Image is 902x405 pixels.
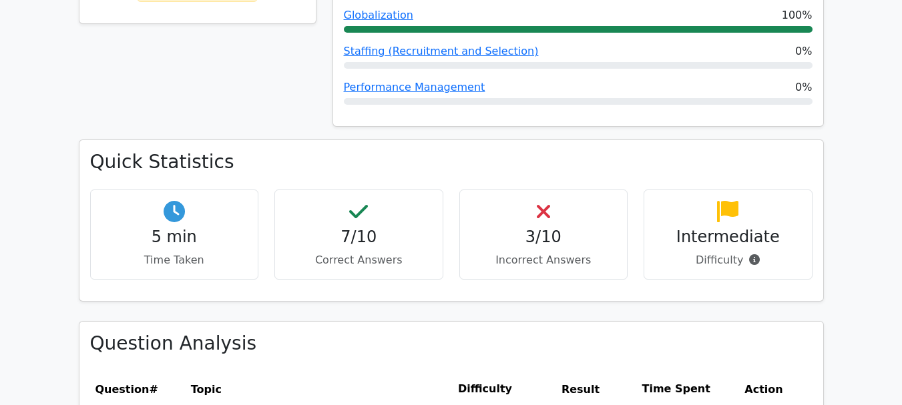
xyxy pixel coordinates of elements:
h4: 5 min [101,228,248,247]
span: 100% [782,7,813,23]
span: 0% [795,43,812,59]
a: Staffing (Recruitment and Selection) [344,45,539,57]
h4: 3/10 [471,228,617,247]
span: 0% [795,79,812,95]
span: Question [95,383,150,396]
p: Difficulty [655,252,801,268]
a: Globalization [344,9,413,21]
h3: Quick Statistics [90,151,813,173]
p: Correct Answers [286,252,432,268]
a: Performance Management [344,81,485,93]
h3: Question Analysis [90,332,813,355]
h4: 7/10 [286,228,432,247]
p: Time Taken [101,252,248,268]
h4: Intermediate [655,228,801,247]
p: Incorrect Answers [471,252,617,268]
